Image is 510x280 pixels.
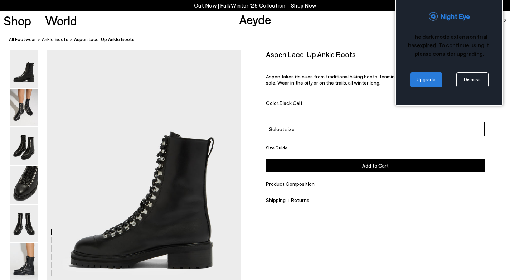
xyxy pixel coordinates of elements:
img: svg%3E [477,198,481,202]
span: Shipping + Returns [266,197,309,203]
a: Upgrade [410,72,442,87]
img: svg%3E [477,182,481,185]
span: Navigate to /collections/new-in [291,2,316,9]
div: The dark mode extension trial has . To continue using it, please consider upgrading. [408,32,490,58]
div: Color: [266,100,437,108]
h2: Aspen Lace-Up Ankle Boots [266,50,356,59]
img: Aspen Lace-Up Ankle Boots - Image 2 [10,89,38,126]
a: Dismiss [456,72,489,87]
p: Aspen takes its cues from traditional hiking boots, teaming D-ring laces with a chunky cleated so... [266,73,484,86]
img: Aspen Lace-Up Ankle Boots - Image 5 [10,205,38,242]
button: Add to Cart [266,159,484,172]
span: Select size [269,125,295,133]
div: Night Eye [441,11,470,21]
a: All Footwear [9,36,36,43]
b: expired [417,42,436,48]
a: Shop [4,14,31,27]
span: Product Composition [266,181,315,187]
a: Aeyde [239,12,271,27]
span: ankle boots [42,37,68,42]
span: Black Calf [280,100,302,106]
span: Aspen Lace-Up Ankle Boots [74,36,135,43]
span: Add to Cart [362,163,389,169]
img: QpBOHpWU8EKOw01CVLsZ3hCGtMpMpR3Q7JvWlKe+PT9H3nZXV5jEh4mKcuDd910bCpdZndFiKKPpeH2KnHRBg+8xZck+n5slv... [429,12,438,21]
p: Out Now | Fall/Winter ‘25 Collection [194,1,316,10]
img: Aspen Lace-Up Ankle Boots - Image 3 [10,127,38,165]
a: ankle boots [42,36,68,43]
span: 0 [503,19,506,23]
a: World [45,14,77,27]
img: Aspen Lace-Up Ankle Boots - Image 4 [10,166,38,204]
img: svg%3E [478,129,481,132]
nav: breadcrumb [9,30,510,50]
a: 0 [496,16,503,24]
img: Aspen Lace-Up Ankle Boots - Image 1 [10,50,38,88]
button: Size Guide [266,143,287,152]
